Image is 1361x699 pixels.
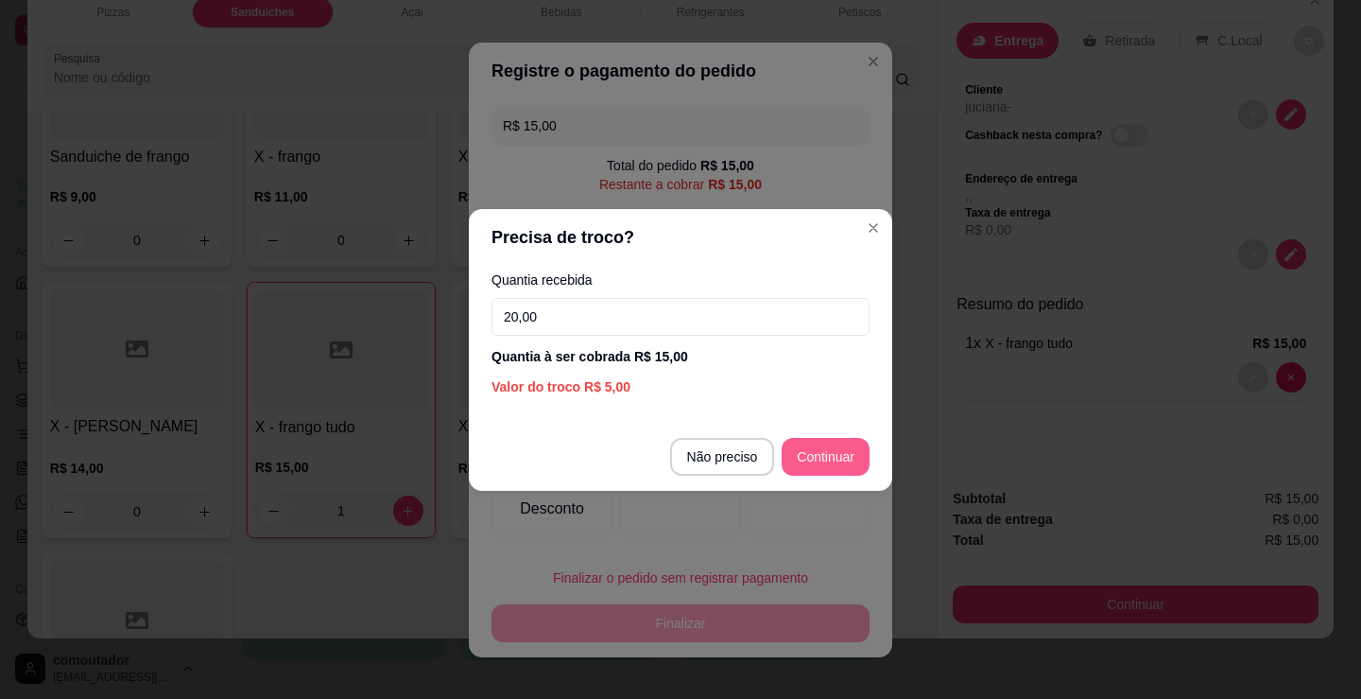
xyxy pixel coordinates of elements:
header: Precisa de troco? [469,209,892,266]
div: Valor do troco R$ 5,00 [491,377,870,396]
button: Continuar [782,438,870,476]
button: Não preciso [670,438,775,476]
div: Quantia à ser cobrada R$ 15,00 [491,347,870,366]
label: Quantia recebida [491,273,870,287]
button: Close [858,213,888,243]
